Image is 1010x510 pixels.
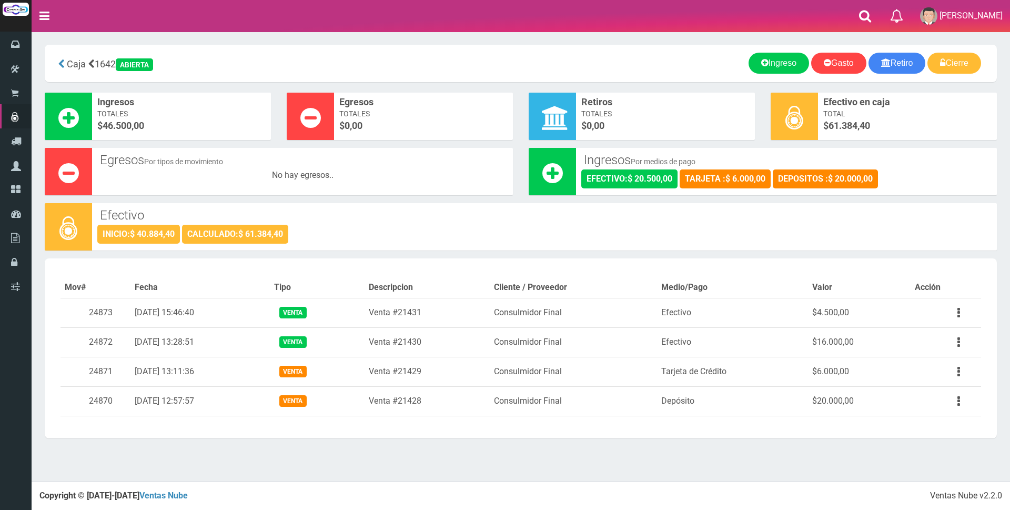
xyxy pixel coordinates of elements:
[270,277,364,298] th: Tipo
[100,153,505,167] h3: Egresos
[67,58,86,69] span: Caja
[103,120,144,131] font: 46.500,00
[60,327,130,357] td: 24872
[657,357,808,386] td: Tarjeta de Crédito
[490,277,657,298] th: Cliente / Proveedor
[130,357,270,386] td: [DATE] 13:11:36
[581,108,750,119] span: Totales
[182,225,288,244] div: CALCULADO:
[339,119,508,133] span: $
[927,53,981,74] a: Cierre
[587,120,604,131] font: 0,00
[808,386,911,416] td: $20.000,00
[97,119,266,133] span: $
[365,277,490,298] th: Descripcion
[279,336,306,347] span: Venta
[725,174,765,184] strong: $ 6.000,00
[940,11,1003,21] span: [PERSON_NAME]
[60,277,130,298] th: Mov#
[3,3,29,16] img: Logo grande
[130,277,270,298] th: Fecha
[808,277,911,298] th: Valor
[116,58,153,71] div: ABIERTA
[657,327,808,357] td: Efectivo
[581,119,750,133] span: $
[130,386,270,416] td: [DATE] 12:57:57
[868,53,926,74] a: Retiro
[139,491,188,501] a: Ventas Nube
[60,298,130,327] td: 24873
[60,357,130,386] td: 24871
[345,120,362,131] font: 0,00
[749,53,809,74] a: Ingreso
[808,298,911,327] td: $4.500,00
[279,395,306,406] span: Venta
[97,169,508,182] div: No hay egresos..
[97,108,266,119] span: Totales
[823,119,992,133] span: $
[628,174,672,184] strong: $ 20.500,00
[97,225,180,244] div: INICIO:
[811,53,866,74] a: Gasto
[279,366,306,377] span: Venta
[490,298,657,327] td: Consulmidor Final
[490,386,657,416] td: Consulmidor Final
[631,157,695,166] small: Por medios de pago
[130,298,270,327] td: [DATE] 15:46:40
[490,327,657,357] td: Consulmidor Final
[920,7,937,25] img: User Image
[490,357,657,386] td: Consulmidor Final
[657,277,808,298] th: Medio/Pago
[279,307,306,318] span: Venta
[828,174,873,184] strong: $ 20.000,00
[144,157,223,166] small: Por tipos de movimiento
[365,327,490,357] td: Venta #21430
[829,120,870,131] span: 61.384,40
[339,108,508,119] span: Totales
[53,53,365,74] div: 1642
[238,229,283,239] strong: $ 61.384,40
[365,386,490,416] td: Venta #21428
[39,491,188,501] strong: Copyright © [DATE]-[DATE]
[657,298,808,327] td: Efectivo
[60,386,130,416] td: 24870
[339,95,508,109] span: Egresos
[365,357,490,386] td: Venta #21429
[930,490,1002,502] div: Ventas Nube v2.2.0
[130,229,175,239] strong: $ 40.884,40
[823,108,992,119] span: Total
[773,169,878,188] div: DEPOSITOS :
[823,95,992,109] span: Efectivo en caja
[365,298,490,327] td: Venta #21431
[680,169,771,188] div: TARJETA :
[100,208,989,222] h3: Efectivo
[97,95,266,109] span: Ingresos
[130,327,270,357] td: [DATE] 13:28:51
[581,169,678,188] div: EFECTIVO:
[581,95,750,109] span: Retiros
[657,386,808,416] td: Depósito
[808,327,911,357] td: $16.000,00
[808,357,911,386] td: $6.000,00
[584,153,989,167] h3: Ingresos
[911,277,981,298] th: Acción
